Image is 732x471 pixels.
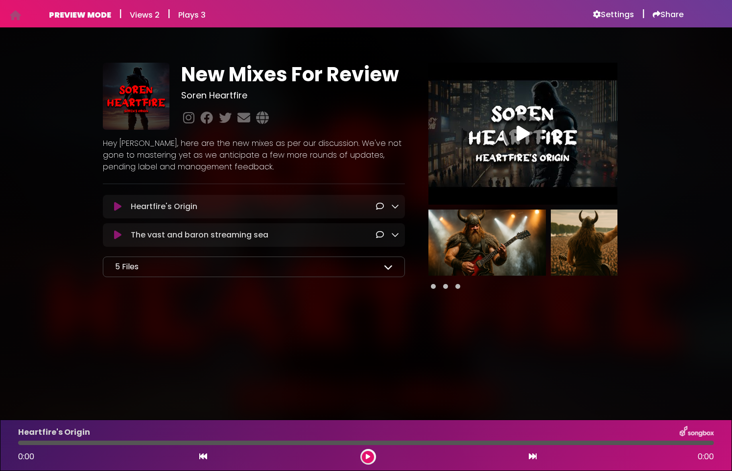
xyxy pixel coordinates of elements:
[103,138,405,173] p: Hey [PERSON_NAME], here are the new mixes as per our discussion. We've not gone to mastering yet ...
[119,8,122,20] h5: |
[428,63,617,205] img: Video Thumbnail
[131,229,268,241] p: The vast and baron streaming sea
[131,201,197,212] p: Heartfire's Origin
[178,10,206,20] h6: Plays 3
[428,210,546,276] img: oxWON6KEQq6e2CfIlyhA
[167,8,170,20] h5: |
[653,10,684,20] a: Share
[551,210,668,276] img: 2f4LAZRWSdqjXehB8QGI
[181,90,405,101] h3: Soren Heartfire
[181,63,405,86] h1: New Mixes For Review
[130,10,160,20] h6: Views 2
[103,63,169,129] img: RqJqWoSQ9Cn2sCsmppcw
[593,10,634,20] a: Settings
[49,10,111,20] h6: PREVIEW MODE
[115,261,139,273] p: 5 Files
[642,8,645,20] h5: |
